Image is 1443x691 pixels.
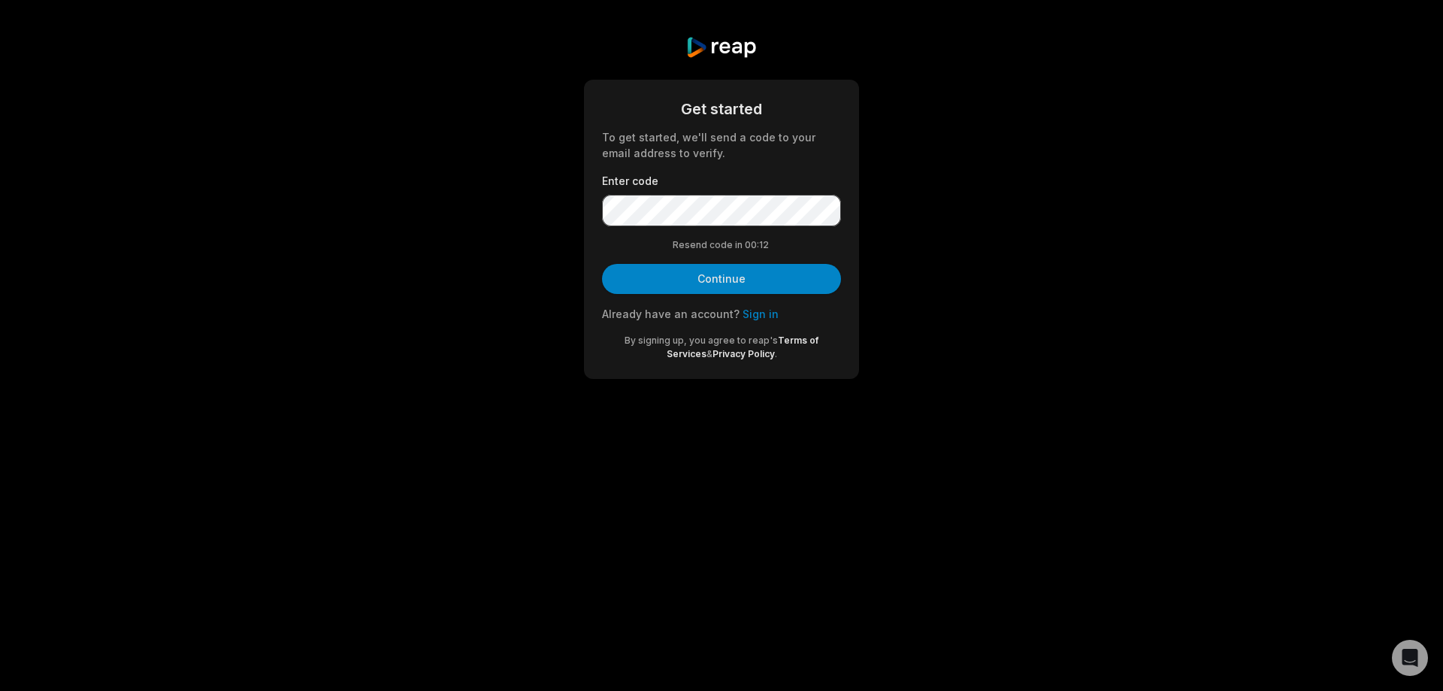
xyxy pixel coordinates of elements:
[667,335,819,359] a: Terms of Services
[1392,640,1428,676] div: Open Intercom Messenger
[602,238,841,252] div: Resend code in 00:
[602,308,740,320] span: Already have an account?
[712,348,775,359] a: Privacy Policy
[775,348,777,359] span: .
[759,238,771,252] span: 12
[743,308,779,320] a: Sign in
[625,335,778,346] span: By signing up, you agree to reap's
[706,348,712,359] span: &
[602,264,841,294] button: Continue
[685,36,757,59] img: reap
[602,98,841,120] div: Get started
[602,129,841,161] div: To get started, we'll send a code to your email address to verify.
[602,173,841,189] label: Enter code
